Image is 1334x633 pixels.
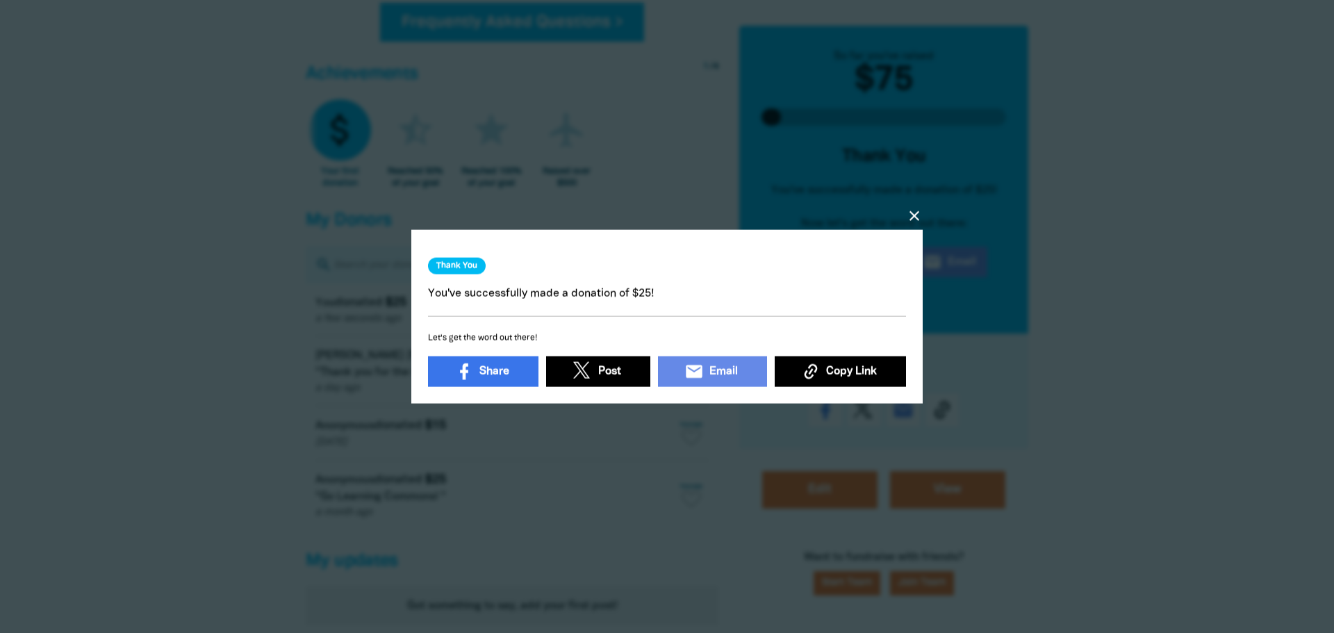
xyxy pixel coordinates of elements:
[775,356,906,387] button: Copy Link
[546,356,650,387] a: Post
[428,285,906,302] p: You've successfully made a donation of $25!
[428,257,486,274] h3: Thank You
[906,207,923,224] button: close
[479,363,509,380] span: Share
[658,356,767,387] a: emailEmail
[709,363,738,380] span: Email
[826,363,877,380] span: Copy Link
[428,330,906,345] h6: Let's get the word out there!
[428,356,538,387] a: Share
[684,362,704,381] i: email
[598,363,621,380] span: Post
